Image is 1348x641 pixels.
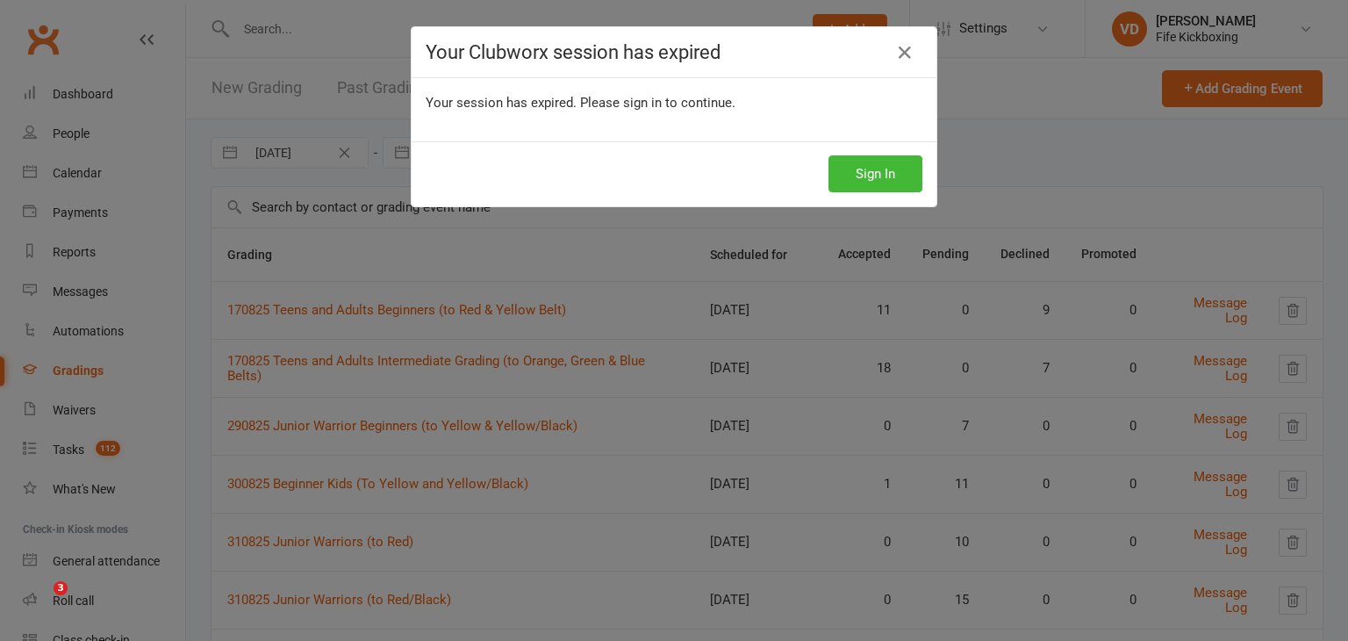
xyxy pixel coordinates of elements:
a: Close [891,39,919,67]
h4: Your Clubworx session has expired [426,41,922,63]
iframe: Intercom live chat [18,581,60,623]
span: 3 [54,581,68,595]
button: Sign In [828,155,922,192]
span: Your session has expired. Please sign in to continue. [426,95,735,111]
